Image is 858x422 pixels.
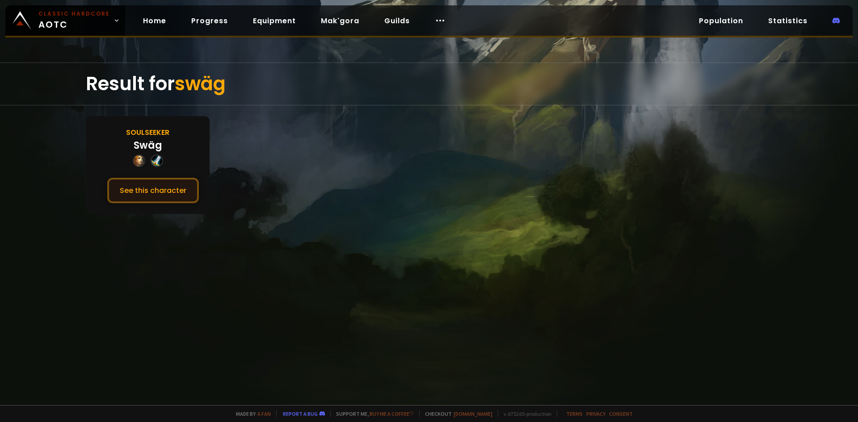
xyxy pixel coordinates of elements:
div: Swäg [134,138,162,153]
a: Consent [609,410,633,417]
button: See this character [107,178,199,203]
div: Soulseeker [126,127,169,138]
span: swäg [175,71,226,97]
a: [DOMAIN_NAME] [454,410,492,417]
a: Report a bug [283,410,318,417]
a: Equipment [246,12,303,30]
a: Statistics [761,12,815,30]
a: Terms [566,410,583,417]
span: Checkout [419,410,492,417]
span: Support me, [330,410,414,417]
a: Population [692,12,750,30]
a: Guilds [377,12,417,30]
a: Privacy [586,410,606,417]
a: Classic HardcoreAOTC [5,5,125,36]
span: Made by [231,410,271,417]
a: Progress [184,12,235,30]
span: AOTC [38,10,110,31]
a: Mak'gora [314,12,366,30]
a: Buy me a coffee [370,410,414,417]
a: a fan [257,410,271,417]
div: Result for [86,63,772,105]
span: v. d752d5 - production [498,410,551,417]
a: Home [136,12,173,30]
small: Classic Hardcore [38,10,110,18]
